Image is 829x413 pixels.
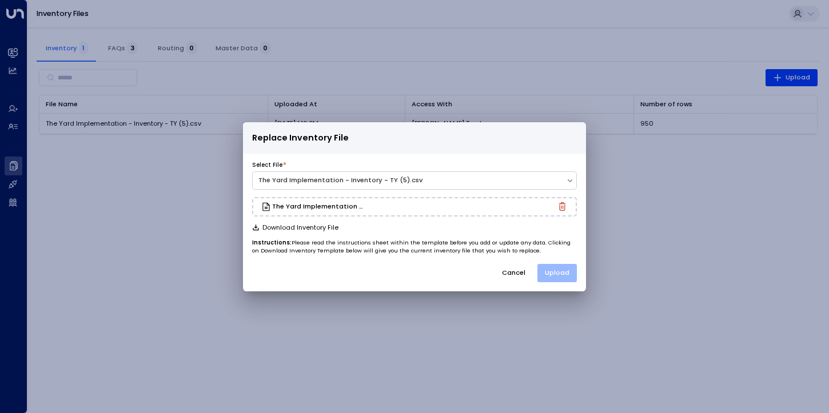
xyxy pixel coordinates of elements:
[252,131,349,145] span: Replace Inventory File
[252,161,282,169] label: Select File
[494,264,533,282] button: Cancel
[272,203,364,210] h3: The Yard Implementation - Inventory - TY 092025.csv
[252,239,292,246] b: Instructions:
[252,224,338,231] button: Download Inventory File
[252,239,577,255] p: Please read the instructions sheet within the template before you add or update any data. Clickin...
[258,175,560,185] div: The Yard Implementation - Inventory - TY (5).csv
[537,264,577,282] button: Upload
